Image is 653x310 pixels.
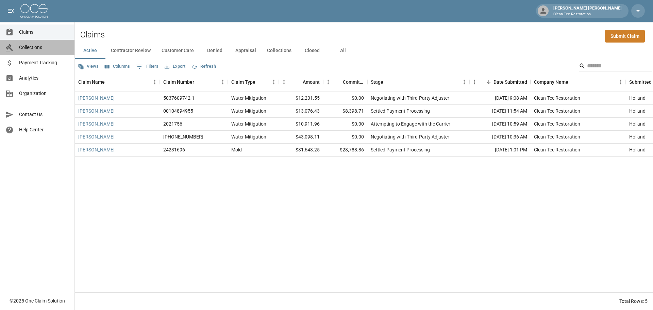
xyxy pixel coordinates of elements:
button: Closed [297,43,328,59]
div: $0.00 [323,118,367,131]
button: Collections [262,43,297,59]
img: ocs-logo-white-transparent.png [20,4,48,18]
div: Clean-Tec Restoration [534,133,580,140]
div: Claim Name [75,72,160,92]
div: $0.00 [323,131,367,144]
div: [DATE] 9:08 AM [469,92,531,105]
button: Menu [269,77,279,87]
div: 5037609742-1 [163,95,195,101]
button: Menu [279,77,289,87]
div: 00104894955 [163,108,193,114]
button: Active [75,43,105,59]
div: Water Mitigation [231,133,266,140]
div: Date Submitted [469,72,531,92]
button: Sort [194,77,204,87]
div: Water Mitigation [231,120,266,127]
div: Amount [279,72,323,92]
div: Claim Type [228,72,279,92]
div: 2021756 [163,120,182,127]
div: [DATE] 1:01 PM [469,144,531,157]
div: 24231696 [163,146,185,153]
div: Negotiating with Third-Party Adjuster [371,133,449,140]
div: Clean-Tec Restoration [534,95,580,101]
div: Committed Amount [343,72,364,92]
span: Claims [19,29,69,36]
button: Views [76,61,100,72]
button: Select columns [103,61,132,72]
div: Clean-Tec Restoration [534,120,580,127]
button: Menu [323,77,333,87]
a: [PERSON_NAME] [78,133,115,140]
button: Appraisal [230,43,262,59]
button: Menu [459,77,469,87]
div: © 2025 One Claim Solution [10,297,65,304]
button: Menu [616,77,626,87]
a: [PERSON_NAME] [78,95,115,101]
button: Customer Care [156,43,199,59]
div: Settled Payment Processing [371,108,430,114]
button: open drawer [4,4,18,18]
div: Settled Payment Processing [371,146,430,153]
div: Claim Number [160,72,228,92]
div: Company Name [534,72,568,92]
button: Sort [255,77,265,87]
p: Clean-Tec Restoration [553,12,622,17]
span: Payment Tracking [19,59,69,66]
button: Sort [484,77,493,87]
div: [PERSON_NAME] [PERSON_NAME] [551,5,624,17]
div: $0.00 [323,92,367,105]
span: Analytics [19,75,69,82]
div: Holland [629,133,646,140]
div: $13,076.43 [279,105,323,118]
div: [DATE] 11:54 AM [469,105,531,118]
button: All [328,43,358,59]
div: Holland [629,120,646,127]
div: Clean-Tec Restoration [534,146,580,153]
div: $12,231.55 [279,92,323,105]
div: Water Mitigation [231,95,266,101]
button: Sort [293,77,303,87]
div: Search [579,61,652,73]
div: Mold [231,146,242,153]
div: 1006-18-2882 [163,133,203,140]
a: [PERSON_NAME] [78,146,115,153]
button: Sort [568,77,578,87]
div: Claim Name [78,72,105,92]
div: Stage [367,72,469,92]
button: Sort [383,77,393,87]
div: Claim Number [163,72,194,92]
div: Amount [303,72,320,92]
span: Help Center [19,126,69,133]
div: $31,643.25 [279,144,323,157]
button: Sort [105,77,114,87]
button: Refresh [190,61,218,72]
div: Committed Amount [323,72,367,92]
div: Holland [629,146,646,153]
h2: Claims [80,30,105,40]
a: Submit Claim [605,30,645,43]
div: dynamic tabs [75,43,653,59]
div: Negotiating with Third-Party Adjuster [371,95,449,101]
button: Menu [150,77,160,87]
div: [DATE] 10:59 AM [469,118,531,131]
div: Total Rows: 5 [619,298,648,305]
div: $43,098.11 [279,131,323,144]
a: [PERSON_NAME] [78,108,115,114]
div: Holland [629,108,646,114]
div: Date Submitted [493,72,527,92]
div: $10,911.96 [279,118,323,131]
button: Denied [199,43,230,59]
span: Organization [19,90,69,97]
button: Menu [469,77,480,87]
div: Stage [371,72,383,92]
div: [DATE] 10:36 AM [469,131,531,144]
button: Menu [218,77,228,87]
button: Export [163,61,187,72]
button: Contractor Review [105,43,156,59]
div: Water Mitigation [231,108,266,114]
div: Company Name [531,72,626,92]
div: $28,788.86 [323,144,367,157]
div: Attempting to Engage with the Carrier [371,120,450,127]
button: Show filters [134,61,160,72]
div: Holland [629,95,646,101]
